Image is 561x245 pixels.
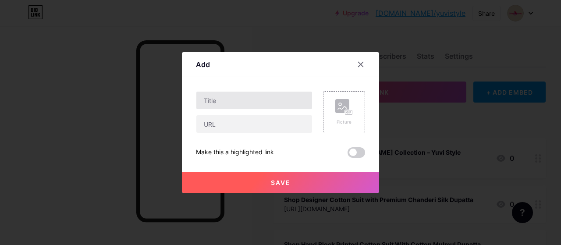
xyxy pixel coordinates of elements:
[335,119,353,125] div: Picture
[271,179,291,186] span: Save
[196,147,274,158] div: Make this a highlighted link
[196,59,210,70] div: Add
[182,172,379,193] button: Save
[196,115,312,133] input: URL
[196,92,312,109] input: Title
